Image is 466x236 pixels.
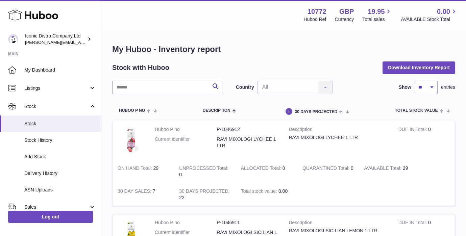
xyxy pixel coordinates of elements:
[118,126,145,153] img: product image
[24,137,96,143] span: Stock History
[241,165,283,173] strong: ALLOCATED Total
[362,16,392,23] span: Total sales
[179,165,228,173] strong: UNPROCESSED Total
[24,170,96,177] span: Delivery History
[289,126,388,134] strong: Description
[8,211,93,223] a: Log out
[362,7,392,23] a: 19.95 Total sales
[278,188,288,194] span: 0.00
[24,154,96,160] span: Add Stock
[335,16,354,23] div: Currency
[24,121,96,127] span: Stock
[302,165,351,173] strong: QUARANTINED Total
[112,63,169,72] h2: Stock with Huboo
[398,220,428,227] strong: DUE IN Total
[155,219,217,226] dt: Huboo P no
[119,108,145,113] span: Huboo P no
[24,85,89,91] span: Listings
[339,7,354,16] strong: GBP
[113,160,174,183] td: 29
[24,67,96,73] span: My Dashboard
[395,108,438,113] span: Total stock value
[437,7,450,16] span: 0.00
[217,126,278,133] dd: P-1046912
[368,7,385,16] span: 19.95
[203,108,230,113] span: Description
[236,160,297,183] td: 0
[295,110,337,114] span: 30 DAYS PROJECTED
[8,34,18,44] img: paul@iconicdistro.com
[24,103,89,110] span: Stock
[289,228,388,234] div: RAVI MIXOLOGI SICILIAN LEMON 1 LTR
[25,40,136,45] span: [PERSON_NAME][EMAIL_ADDRESS][DOMAIN_NAME]
[155,136,217,149] dt: Current identifier
[441,84,455,90] span: entries
[401,7,458,23] a: 0.00 AVAILABLE Stock Total
[217,136,278,149] dd: RAVI MIXOLOGI LYCHEE 1 LTR
[289,219,388,228] strong: Description
[308,7,326,16] strong: 10772
[112,44,455,55] h1: My Huboo - Inventory report
[113,183,174,206] td: 7
[155,126,217,133] dt: Huboo P no
[118,188,153,195] strong: 30 DAY SALES
[289,134,388,141] div: RAVI MIXOLOGI LYCHEE 1 LTR
[174,183,236,206] td: 22
[118,165,153,173] strong: ON HAND Total
[217,219,278,226] dd: P-1046911
[24,187,96,193] span: ASN Uploads
[179,188,229,195] strong: 30 DAYS PROJECTED
[383,61,455,74] button: Download Inventory Report
[393,121,455,160] td: 0
[399,84,411,90] label: Show
[304,16,326,23] div: Huboo Ref
[364,165,402,173] strong: AVAILABLE Total
[401,16,458,23] span: AVAILABLE Stock Total
[236,84,254,90] label: Country
[351,165,353,171] span: 0
[398,127,428,134] strong: DUE IN Total
[24,204,89,210] span: Sales
[241,188,278,195] strong: Total stock value
[359,160,420,183] td: 29
[25,33,86,46] div: Iconic Distro Company Ltd
[174,160,236,183] td: 0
